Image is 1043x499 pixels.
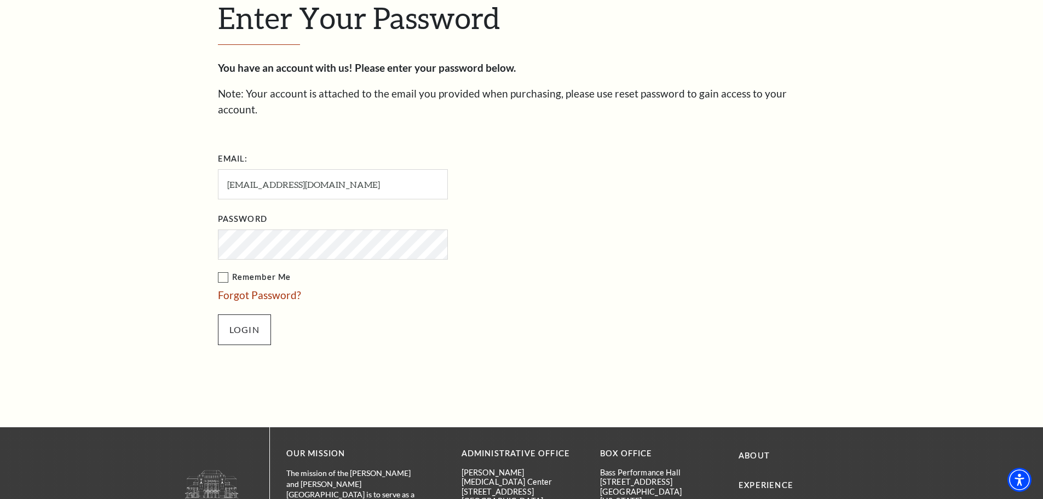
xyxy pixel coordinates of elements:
[600,468,722,477] p: Bass Performance Hall
[600,477,722,486] p: [STREET_ADDRESS]
[218,86,826,117] p: Note: Your account is attached to the email you provided when purchasing, please use reset passwo...
[355,61,516,74] strong: Please enter your password below.
[600,447,722,461] p: BOX OFFICE
[462,447,584,461] p: Administrative Office
[462,468,584,487] p: [PERSON_NAME][MEDICAL_DATA] Center
[218,169,448,199] input: Required
[218,271,557,284] label: Remember Me
[462,487,584,496] p: [STREET_ADDRESS]
[218,314,271,345] input: Submit button
[739,480,793,490] a: Experience
[286,447,423,461] p: OUR MISSION
[218,61,353,74] strong: You have an account with us!
[218,213,267,226] label: Password
[218,152,248,166] label: Email:
[1007,468,1032,492] div: Accessibility Menu
[218,289,301,301] a: Forgot Password?
[739,451,770,460] a: About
